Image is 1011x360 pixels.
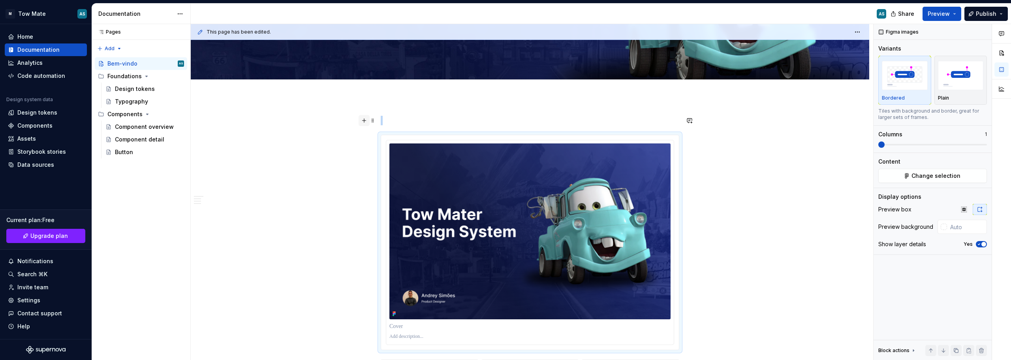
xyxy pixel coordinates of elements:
[898,10,914,18] span: Share
[6,229,85,243] a: Upgrade plan
[102,133,187,146] a: Component detail
[17,283,48,291] div: Invite team
[911,172,960,180] span: Change selection
[2,5,90,22] button: MTow MateAS
[5,43,87,56] a: Documentation
[17,72,65,80] div: Code automation
[5,294,87,307] a: Settings
[878,345,917,356] div: Block actions
[95,108,187,121] div: Components
[17,109,57,117] div: Design tokens
[887,7,919,21] button: Share
[6,96,53,103] div: Design system data
[6,9,15,19] div: M
[5,307,87,320] button: Contact support
[5,132,87,145] a: Assets
[5,158,87,171] a: Data sources
[878,45,901,53] div: Variants
[17,33,33,41] div: Home
[878,169,987,183] button: Change selection
[30,232,68,240] span: Upgrade plan
[105,45,115,52] span: Add
[207,29,271,35] span: This page has been edited.
[938,61,984,90] img: placeholder
[17,309,62,317] div: Contact support
[115,85,155,93] div: Design tokens
[102,95,187,108] a: Typography
[879,11,885,17] div: AS
[6,216,85,224] div: Current plan : Free
[878,205,911,213] div: Preview box
[102,83,187,95] a: Design tokens
[17,270,47,278] div: Search ⌘K
[5,268,87,281] button: Search ⌘K
[976,10,996,18] span: Publish
[878,130,902,138] div: Columns
[95,57,187,70] a: Bem-vindoAS
[95,57,187,158] div: Page tree
[179,60,183,68] div: AS
[95,29,121,35] div: Pages
[5,57,87,69] a: Analytics
[5,320,87,333] button: Help
[79,11,85,17] div: AS
[95,70,187,83] div: Foundations
[102,146,187,158] a: Button
[985,131,987,138] p: 1
[95,43,124,54] button: Add
[17,135,36,143] div: Assets
[115,136,164,143] div: Component detail
[878,347,910,354] div: Block actions
[5,106,87,119] a: Design tokens
[17,122,53,130] div: Components
[934,56,987,105] button: placeholderPlain
[878,108,987,121] div: Tiles with background and border, great for larger sets of frames.
[115,148,133,156] div: Button
[878,158,900,166] div: Content
[107,72,142,80] div: Foundations
[878,56,931,105] button: placeholderBordered
[878,223,933,231] div: Preview background
[107,60,137,68] div: Bem-vindo
[115,123,174,131] div: Component overview
[17,257,53,265] div: Notifications
[882,61,928,90] img: placeholder
[964,241,973,247] label: Yes
[923,7,961,21] button: Preview
[928,10,950,18] span: Preview
[5,281,87,294] a: Invite team
[878,240,926,248] div: Show layer details
[5,145,87,158] a: Storybook stories
[17,46,60,54] div: Documentation
[17,148,66,156] div: Storybook stories
[5,255,87,268] button: Notifications
[5,119,87,132] a: Components
[5,30,87,43] a: Home
[98,10,173,18] div: Documentation
[18,10,46,18] div: Tow Mate
[947,220,987,234] input: Auto
[964,7,1008,21] button: Publish
[5,70,87,82] a: Code automation
[878,193,921,201] div: Display options
[107,110,143,118] div: Components
[26,346,66,354] svg: Supernova Logo
[17,322,30,330] div: Help
[17,161,54,169] div: Data sources
[17,59,43,67] div: Analytics
[17,296,40,304] div: Settings
[115,98,148,106] div: Typography
[102,121,187,133] a: Component overview
[938,95,949,101] p: Plain
[882,95,905,101] p: Bordered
